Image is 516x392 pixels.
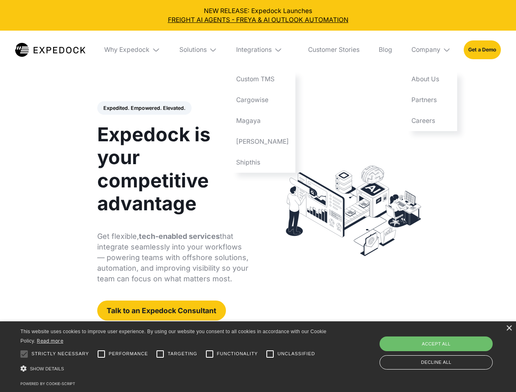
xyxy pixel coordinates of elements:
p: Get flexible, that integrate seamlessly into your workflows — powering teams with offshore soluti... [97,231,249,284]
div: Company [411,46,440,54]
a: FREIGHT AI AGENTS - FREYA & AI OUTLOOK AUTOMATION [7,16,510,24]
div: Why Expedock [98,31,167,69]
div: Solutions [179,46,207,54]
a: Read more [37,338,63,344]
div: Company [405,31,457,69]
a: Blog [372,31,398,69]
span: Targeting [168,350,197,357]
span: Show details [30,366,64,371]
a: Careers [405,110,457,131]
span: Performance [109,350,148,357]
div: Integrations [236,46,272,54]
div: NEW RELEASE: Expedock Launches [7,7,510,24]
iframe: Chat Widget [380,304,516,392]
nav: Company [405,69,457,131]
span: Functionality [217,350,258,357]
strong: tech-enabled services [139,232,220,241]
a: Talk to an Expedock Consultant [97,301,226,321]
a: About Us [405,69,457,90]
a: Shipthis [230,152,295,173]
a: Powered by cookie-script [20,381,75,386]
div: Solutions [173,31,223,69]
div: Integrations [230,31,295,69]
span: Strictly necessary [31,350,89,357]
a: Partners [405,90,457,111]
span: Unclassified [277,350,315,357]
a: Get a Demo [464,40,501,59]
a: Custom TMS [230,69,295,90]
h1: Expedock is your competitive advantage [97,123,249,215]
a: [PERSON_NAME] [230,131,295,152]
a: Cargowise [230,90,295,111]
a: Magaya [230,110,295,131]
div: Why Expedock [104,46,150,54]
nav: Integrations [230,69,295,173]
a: Customer Stories [302,31,366,69]
div: Show details [20,363,329,374]
span: This website uses cookies to improve user experience. By using our website you consent to all coo... [20,329,326,344]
